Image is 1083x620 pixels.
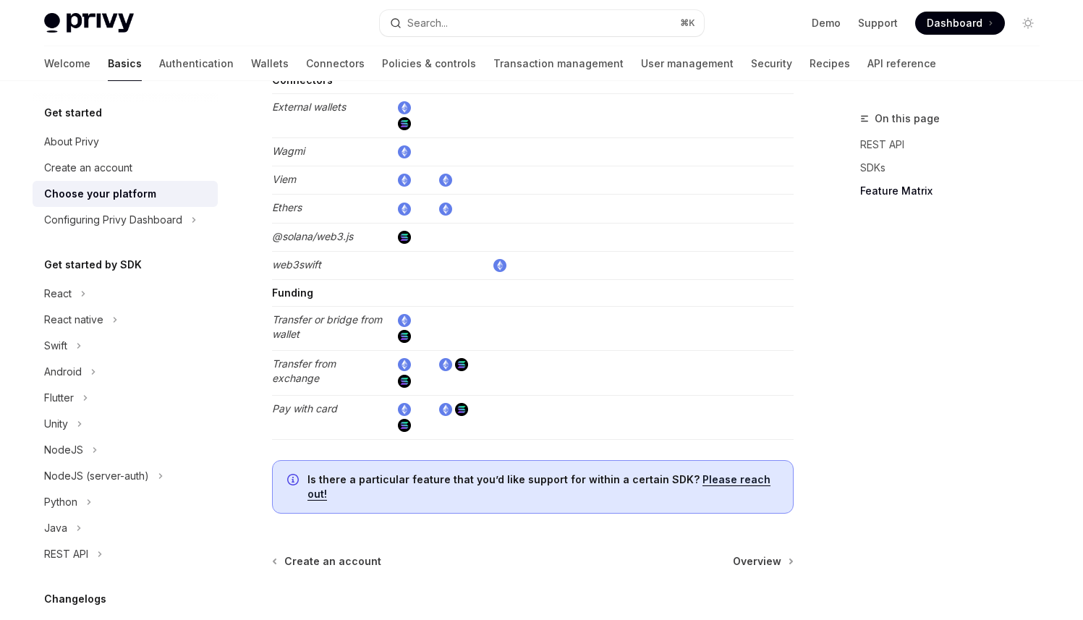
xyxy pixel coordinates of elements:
img: ethereum.png [398,358,411,371]
em: @solana/web3.js [272,230,353,242]
a: Recipes [810,46,850,81]
a: Feature Matrix [860,179,1051,203]
div: About Privy [44,133,99,150]
a: Basics [108,46,142,81]
img: light logo [44,13,134,33]
div: Swift [44,337,67,354]
em: Viem [272,173,296,185]
span: ⌘ K [680,17,695,29]
img: solana.png [455,403,468,416]
a: Demo [812,16,841,30]
a: Support [858,16,898,30]
img: solana.png [455,358,468,371]
a: About Privy [33,129,218,155]
img: ethereum.png [439,403,452,416]
img: ethereum.png [493,259,506,272]
img: ethereum.png [398,101,411,114]
div: Choose your platform [44,185,156,203]
div: Unity [44,415,68,433]
span: Dashboard [927,16,982,30]
strong: Is there a particular feature that you’d like support for within a certain SDK? [307,473,700,485]
em: Transfer or bridge from wallet [272,313,382,340]
h5: Get started by SDK [44,256,142,273]
a: Transaction management [493,46,624,81]
a: Connectors [306,46,365,81]
img: ethereum.png [439,203,452,216]
a: Dashboard [915,12,1005,35]
h5: Get started [44,104,102,122]
img: solana.png [398,330,411,343]
button: Search...⌘K [380,10,704,36]
a: Create an account [273,554,381,569]
img: solana.png [398,231,411,244]
div: Flutter [44,389,74,407]
a: User management [641,46,734,81]
em: Ethers [272,201,302,213]
img: ethereum.png [398,145,411,158]
div: REST API [44,545,88,563]
svg: Info [287,474,302,488]
em: External wallets [272,101,346,113]
span: On this page [875,110,940,127]
a: Choose your platform [33,181,218,207]
div: Java [44,519,67,537]
strong: Funding [272,286,313,299]
span: Create an account [284,554,381,569]
a: Please reach out! [307,473,770,501]
strong: Connectors [272,74,333,86]
img: ethereum.png [439,174,452,187]
a: Create an account [33,155,218,181]
div: React [44,285,72,302]
img: solana.png [398,375,411,388]
a: REST API [860,133,1051,156]
div: Search... [407,14,448,32]
div: NodeJS [44,441,83,459]
a: SDKs [860,156,1051,179]
a: Authentication [159,46,234,81]
div: Create an account [44,159,132,177]
img: ethereum.png [398,403,411,416]
img: ethereum.png [398,203,411,216]
img: solana.png [398,419,411,432]
img: ethereum.png [398,174,411,187]
em: Wagmi [272,145,305,157]
button: Toggle dark mode [1016,12,1040,35]
em: Transfer from exchange [272,357,336,384]
a: Wallets [251,46,289,81]
em: web3swift [272,258,321,271]
img: ethereum.png [439,358,452,371]
a: Welcome [44,46,90,81]
img: solana.png [398,117,411,130]
div: Python [44,493,77,511]
span: Overview [733,554,781,569]
em: Pay with card [272,402,337,415]
a: Security [751,46,792,81]
h5: Changelogs [44,590,106,608]
div: Android [44,363,82,381]
a: Policies & controls [382,46,476,81]
div: NodeJS (server-auth) [44,467,149,485]
a: API reference [867,46,936,81]
div: Configuring Privy Dashboard [44,211,182,229]
div: React native [44,311,103,328]
a: Overview [733,554,792,569]
img: ethereum.png [398,314,411,327]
